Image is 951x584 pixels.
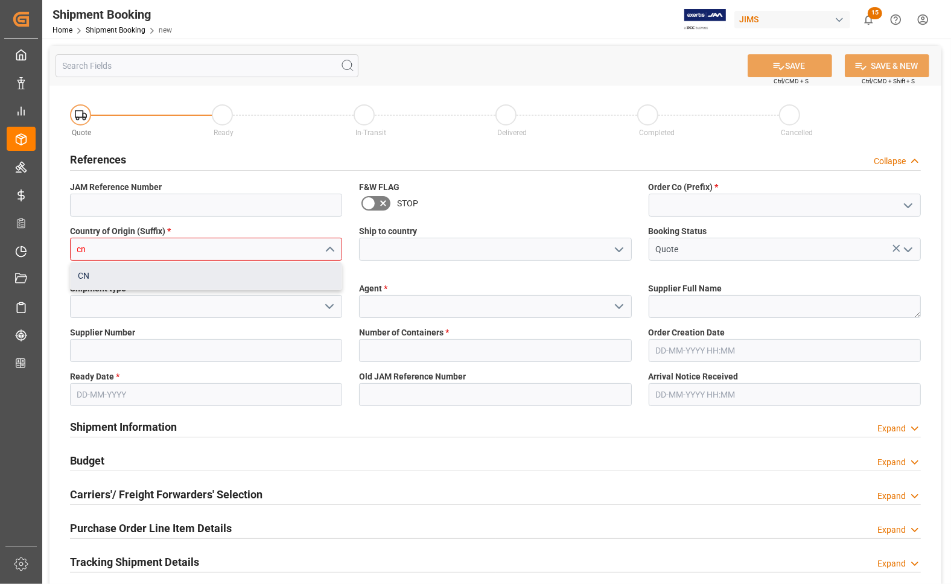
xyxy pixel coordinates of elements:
span: Ctrl/CMD + Shift + S [862,77,915,86]
h2: Tracking Shipment Details [70,554,199,570]
span: Supplier Number [70,326,135,339]
span: F&W FLAG [359,181,399,194]
div: Shipment Booking [52,5,172,24]
span: Ready Date [70,370,119,383]
div: JIMS [734,11,850,28]
a: Shipment Booking [86,26,145,34]
button: open menu [609,240,627,259]
div: Expand [877,524,906,536]
div: Expand [877,422,906,435]
span: Number of Containers [359,326,449,339]
a: Home [52,26,72,34]
div: Expand [877,490,906,503]
span: Ready [214,129,234,137]
h2: Budget [70,452,104,469]
h2: Purchase Order Line Item Details [70,520,232,536]
input: DD-MM-YYYY HH:MM [649,339,921,362]
button: SAVE [748,54,832,77]
h2: Shipment Information [70,419,177,435]
span: Cancelled [781,129,813,137]
input: Search Fields [56,54,358,77]
span: Ship to country [359,225,417,238]
span: Old JAM Reference Number [359,370,466,383]
span: Arrival Notice Received [649,370,739,383]
span: Quote [72,129,92,137]
span: Ctrl/CMD + S [774,77,809,86]
button: SAVE & NEW [845,54,929,77]
span: Delivered [498,129,527,137]
span: Agent [359,282,387,295]
span: In-Transit [356,129,387,137]
span: Booking Status [649,225,707,238]
button: close menu [320,240,338,259]
button: open menu [609,297,627,316]
span: Supplier Full Name [649,282,722,295]
span: Order Creation Date [649,326,725,339]
div: Expand [877,456,906,469]
h2: References [70,151,126,168]
span: Completed [640,129,675,137]
span: JAM Reference Number [70,181,162,194]
span: STOP [397,197,418,210]
img: Exertis%20JAM%20-%20Email%20Logo.jpg_1722504956.jpg [684,9,726,30]
span: Country of Origin (Suffix) [70,225,171,238]
button: Help Center [882,6,909,33]
input: DD-MM-YYYY [70,383,342,406]
div: CN [71,262,342,290]
button: open menu [898,196,916,215]
input: Type to search/select [70,238,342,261]
div: Collapse [874,155,906,168]
button: show 15 new notifications [855,6,882,33]
span: 15 [868,7,882,19]
button: open menu [898,240,916,259]
button: open menu [320,297,338,316]
button: JIMS [734,8,855,31]
span: Order Co (Prefix) [649,181,719,194]
div: Expand [877,557,906,570]
h2: Carriers'/ Freight Forwarders' Selection [70,486,262,503]
input: DD-MM-YYYY HH:MM [649,383,921,406]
